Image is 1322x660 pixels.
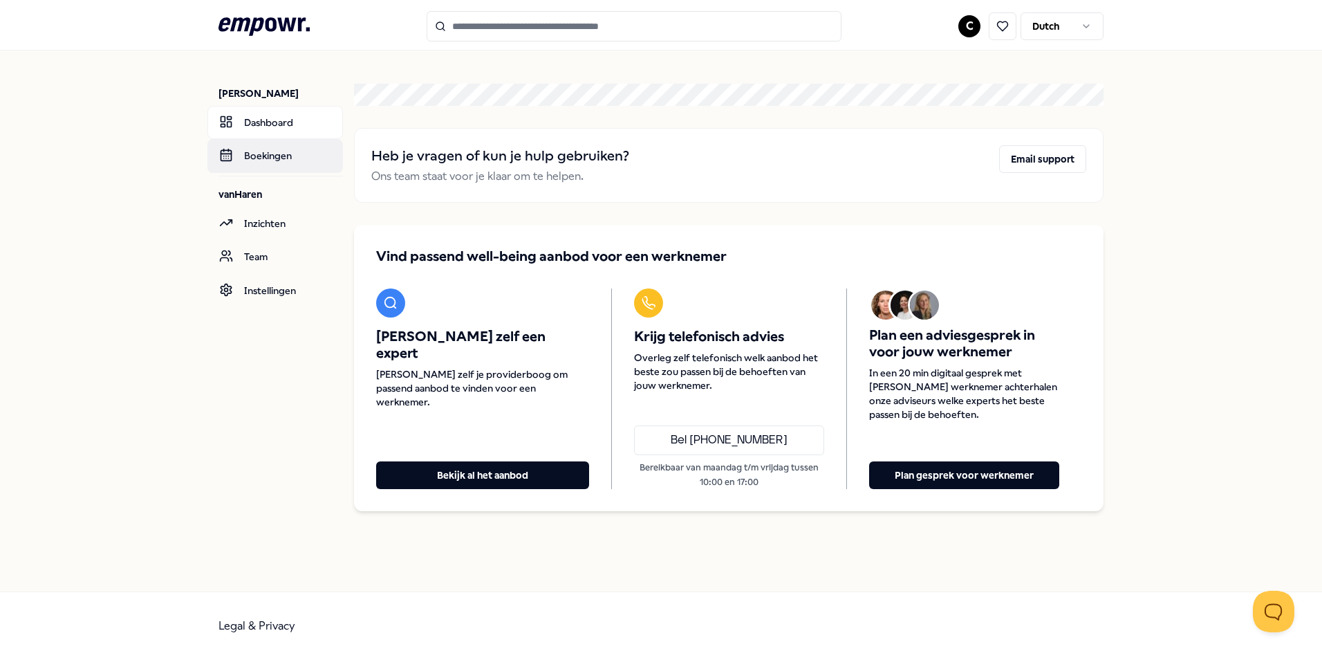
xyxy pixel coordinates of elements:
a: Bel [PHONE_NUMBER] [634,425,824,456]
p: Ons team staat voor je klaar om te helpen. [371,167,629,185]
span: Vind passend well-being aanbod voor een werknemer [376,247,727,266]
a: Legal & Privacy [218,619,295,632]
span: [PERSON_NAME] zelf een expert [376,329,589,362]
p: vanHaren [218,187,343,201]
h2: Heb je vragen of kun je hulp gebruiken? [371,145,629,167]
iframe: Help Scout Beacon - Open [1253,591,1294,632]
button: Email support [999,145,1086,173]
a: Boekingen [207,139,343,172]
button: C [958,15,980,37]
a: Team [207,240,343,273]
span: [PERSON_NAME] zelf je providerboog om passend aanbod te vinden voor een werknemer. [376,367,589,409]
input: Search for products, categories or subcategories [427,11,841,42]
p: Bereikbaar van maandag t/m vrijdag tussen 10:00 en 17:00 [634,461,824,489]
img: Avatar [891,291,920,320]
p: [PERSON_NAME] [218,86,343,100]
img: Avatar [910,291,939,320]
a: Dashboard [207,106,343,139]
span: Plan een adviesgesprek in voor jouw werknemer [869,327,1059,360]
a: Email support [999,145,1086,185]
span: Krijg telefonisch advies [634,329,824,345]
span: Overleg zelf telefonisch welk aanbod het beste zou passen bij de behoeften van jouw werknemer. [634,351,824,392]
button: Bekijk al het aanbod [376,461,589,489]
span: In een 20 min digitaal gesprek met [PERSON_NAME] werknemer achterhalen onze adviseurs welke exper... [869,366,1059,421]
a: Inzichten [207,207,343,240]
button: Plan gesprek voor werknemer [869,461,1059,489]
a: Instellingen [207,274,343,307]
img: Avatar [871,291,900,320]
